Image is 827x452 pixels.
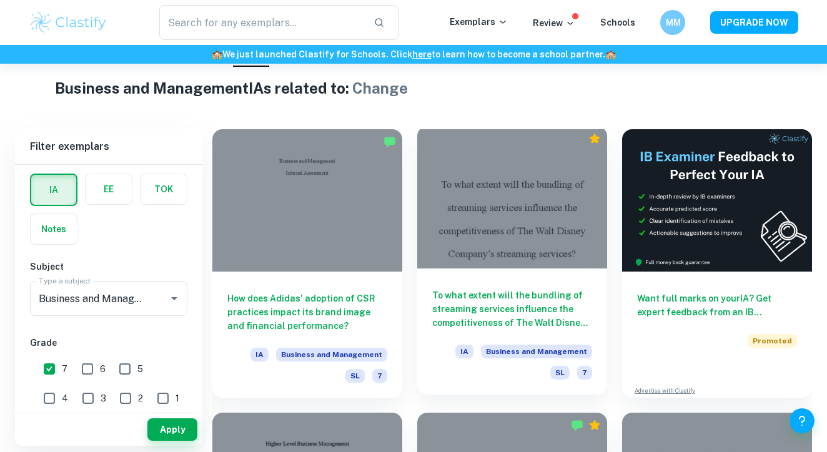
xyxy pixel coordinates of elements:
img: Marked [384,135,396,148]
h6: Subject [30,260,187,273]
span: SL [550,366,570,380]
div: Premium [588,132,601,145]
span: 🏫 [605,49,616,59]
h1: Business and Management IAs related to: [55,77,772,99]
h6: Grade [30,336,187,350]
h6: Want full marks on your IA ? Get expert feedback from an IB examiner! [637,292,797,319]
span: 🏫 [212,49,222,59]
h6: How does Adidas' adoption of CSR practices impact its brand image and financial performance? [227,292,387,333]
button: Help and Feedback [790,408,815,433]
a: here [412,49,432,59]
button: IA [31,175,76,205]
div: Premium [588,419,601,431]
h6: We just launched Clastify for Schools. Click to learn how to become a school partner. [2,47,825,61]
span: Business and Management [276,348,387,361]
label: Type a subject [39,275,91,286]
span: 3 [101,391,106,405]
span: 4 [62,391,68,405]
span: SL [345,369,365,383]
button: Apply [147,418,197,441]
button: TOK [141,174,187,204]
button: UPGRADE NOW [710,11,798,34]
a: Advertise with Clastify [635,386,695,395]
span: Change [352,79,408,97]
p: Review [533,16,575,30]
span: 7 [577,366,592,380]
span: 2 [138,391,143,405]
span: IA [455,345,473,358]
button: MM [660,10,685,35]
img: Marked [571,419,583,431]
a: How does Adidas' adoption of CSR practices impact its brand image and financial performance?IABus... [212,129,402,398]
span: 5 [137,362,143,376]
h6: MM [666,16,680,29]
span: Business and Management [481,345,592,358]
img: Clastify logo [29,10,108,35]
h6: To what extent will the bundling of streaming services influence the competitiveness of The Walt ... [432,288,592,330]
span: 6 [100,362,106,376]
img: Thumbnail [622,129,812,272]
p: Exemplars [450,15,508,29]
span: Promoted [748,334,797,348]
span: 7 [62,362,67,376]
a: Want full marks on yourIA? Get expert feedback from an IB examiner!PromotedAdvertise with Clastify [622,129,812,398]
h6: Filter exemplars [15,129,202,164]
span: 1 [176,391,179,405]
button: Open [166,290,183,307]
a: To what extent will the bundling of streaming services influence the competitiveness of The Walt ... [417,129,607,398]
a: Schools [600,17,635,27]
span: 7 [372,369,387,383]
input: Search for any exemplars... [159,5,364,40]
button: EE [86,174,132,204]
span: IA [250,348,269,361]
button: Notes [31,214,77,244]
